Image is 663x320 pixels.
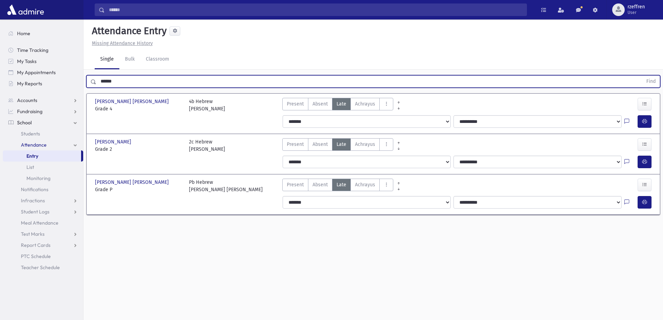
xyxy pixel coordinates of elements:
[95,105,182,112] span: Grade 4
[3,195,83,206] a: Infractions
[21,242,50,248] span: Report Cards
[355,100,375,108] span: Achrayus
[17,119,32,126] span: School
[119,50,140,69] a: Bulk
[3,139,83,150] a: Attendance
[3,95,83,106] a: Accounts
[3,78,83,89] a: My Reports
[313,100,328,108] span: Absent
[355,141,375,148] span: Achrayus
[21,220,58,226] span: Meal Attendance
[3,184,83,195] a: Notifications
[3,228,83,240] a: Test Marks
[95,186,182,193] span: Grade P
[3,128,83,139] a: Students
[282,179,393,193] div: AttTypes
[337,181,346,188] span: Late
[89,25,167,37] h5: Attendance Entry
[3,240,83,251] a: Report Cards
[3,173,83,184] a: Monitoring
[189,138,225,153] div: 2c Hebrew [PERSON_NAME]
[89,40,153,46] a: Missing Attendance History
[3,28,83,39] a: Home
[3,106,83,117] a: Fundraising
[17,80,42,87] span: My Reports
[3,117,83,128] a: School
[337,100,346,108] span: Late
[3,206,83,217] a: Student Logs
[17,30,30,37] span: Home
[282,98,393,112] div: AttTypes
[26,153,38,159] span: Entry
[3,217,83,228] a: Meal Attendance
[313,181,328,188] span: Absent
[21,131,40,137] span: Students
[282,138,393,153] div: AttTypes
[21,142,47,148] span: Attendance
[628,10,645,15] span: User
[95,138,133,146] span: [PERSON_NAME]
[3,251,83,262] a: PTC Schedule
[3,67,83,78] a: My Appointments
[355,181,375,188] span: Achrayus
[21,209,49,215] span: Student Logs
[21,197,45,204] span: Infractions
[3,45,83,56] a: Time Tracking
[313,141,328,148] span: Absent
[3,162,83,173] a: List
[287,141,304,148] span: Present
[95,98,170,105] span: [PERSON_NAME] [PERSON_NAME]
[3,262,83,273] a: Teacher Schedule
[140,50,175,69] a: Classroom
[628,4,645,10] span: rzeffren
[95,179,170,186] span: [PERSON_NAME] [PERSON_NAME]
[17,108,42,115] span: Fundraising
[642,76,660,87] button: Find
[189,98,225,112] div: 4b Hebrew [PERSON_NAME]
[17,58,37,64] span: My Tasks
[3,150,81,162] a: Entry
[17,47,48,53] span: Time Tracking
[26,164,34,170] span: List
[21,231,45,237] span: Test Marks
[105,3,527,16] input: Search
[17,97,37,103] span: Accounts
[26,175,50,181] span: Monitoring
[287,100,304,108] span: Present
[17,69,56,76] span: My Appointments
[3,56,83,67] a: My Tasks
[337,141,346,148] span: Late
[21,186,48,193] span: Notifications
[21,253,51,259] span: PTC Schedule
[189,179,263,193] div: Pb Hebrew [PERSON_NAME] [PERSON_NAME]
[21,264,60,271] span: Teacher Schedule
[95,146,182,153] span: Grade 2
[95,50,119,69] a: Single
[287,181,304,188] span: Present
[6,3,46,17] img: AdmirePro
[92,40,153,46] u: Missing Attendance History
